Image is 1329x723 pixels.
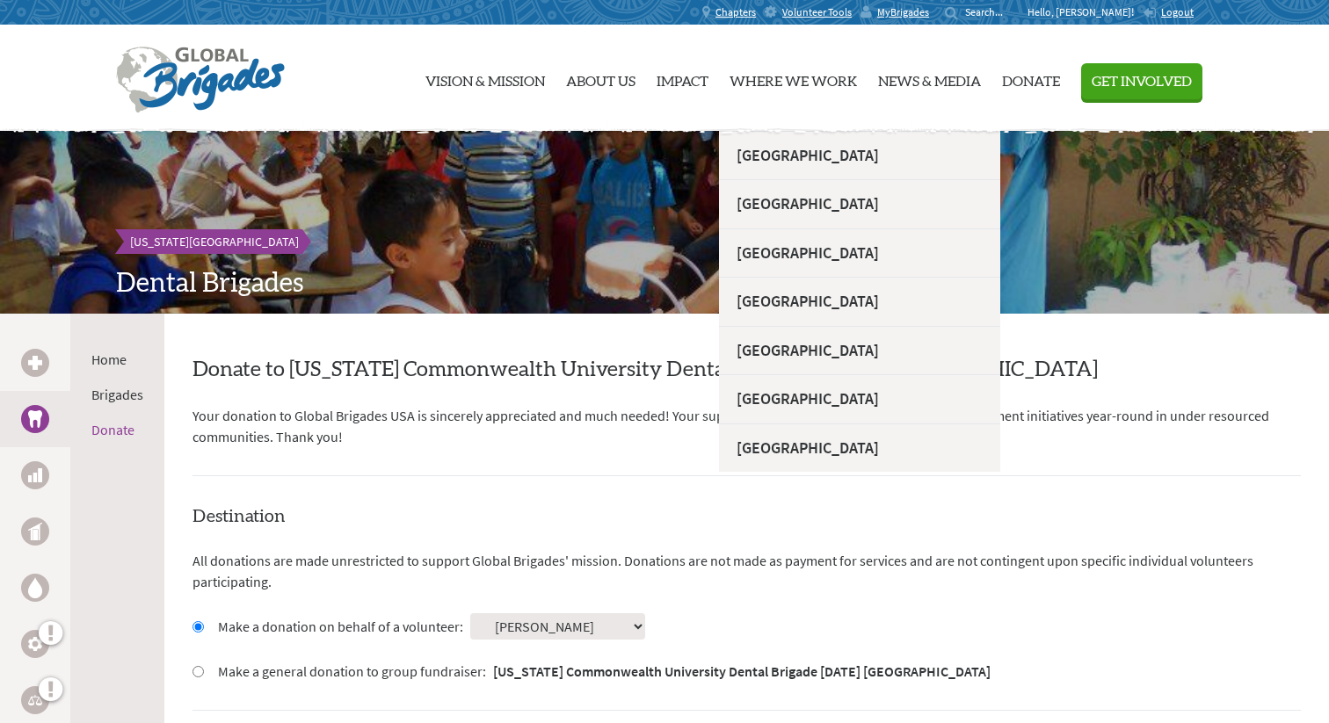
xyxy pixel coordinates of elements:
a: Business [21,461,49,489]
img: Medical [28,356,42,370]
h2: Donate to [US_STATE] Commonwealth University Dental Brigade [DATE] [GEOGRAPHIC_DATA] [192,356,1301,384]
img: Global Brigades Logo [116,47,285,113]
span: [US_STATE][GEOGRAPHIC_DATA] [130,234,299,249]
a: Where We Work [730,33,857,124]
a: Home [91,351,127,368]
p: Your donation to Global Brigades USA is sincerely appreciated and much needed! Your support is dr... [192,405,1301,447]
a: [GEOGRAPHIC_DATA] [719,423,1000,473]
img: Public Health [28,523,42,540]
img: Dental [28,410,42,427]
a: [GEOGRAPHIC_DATA] [719,131,1000,180]
a: Engineering [21,630,49,658]
strong: [US_STATE] Commonwealth University Dental Brigade [DATE] [GEOGRAPHIC_DATA] [493,662,991,680]
a: Donate [91,421,134,438]
img: Business [28,468,42,482]
a: Medical [21,349,49,377]
a: Vision & Mission [425,33,545,124]
a: Brigades [91,386,143,403]
span: Get Involved [1092,75,1192,89]
p: All donations are made unrestricted to support Global Brigades' mission. Donations are not made a... [192,550,1301,592]
span: Chapters [715,5,756,19]
img: Water [28,577,42,597]
a: Donate [1002,33,1060,124]
li: Donate [91,419,143,440]
h4: Destination [192,504,1301,529]
h2: Dental Brigades [116,268,1213,300]
a: [GEOGRAPHIC_DATA] [719,179,1000,228]
button: Get Involved [1081,63,1202,99]
li: Brigades [91,384,143,405]
img: Legal Empowerment [28,695,42,705]
a: Dental [21,405,49,433]
a: About Us [566,33,635,124]
p: Hello, [PERSON_NAME]! [1028,5,1143,19]
a: Water [21,574,49,602]
li: Home [91,349,143,370]
a: Legal Empowerment [21,686,49,714]
span: MyBrigades [877,5,929,19]
a: [GEOGRAPHIC_DATA] [719,228,1000,278]
a: Impact [657,33,708,124]
a: Public Health [21,517,49,546]
label: Make a general donation to group fundraiser: [218,661,991,682]
a: [US_STATE][GEOGRAPHIC_DATA] [116,229,313,254]
a: Logout [1143,5,1194,19]
img: Engineering [28,637,42,651]
input: Search... [965,5,1015,18]
label: Make a donation on behalf of a volunteer: [218,616,463,637]
a: News & Media [878,33,981,124]
a: [GEOGRAPHIC_DATA] [719,374,1000,423]
a: [GEOGRAPHIC_DATA] [719,277,1000,326]
span: Logout [1161,5,1194,18]
span: Volunteer Tools [782,5,852,19]
a: [GEOGRAPHIC_DATA] [719,326,1000,375]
